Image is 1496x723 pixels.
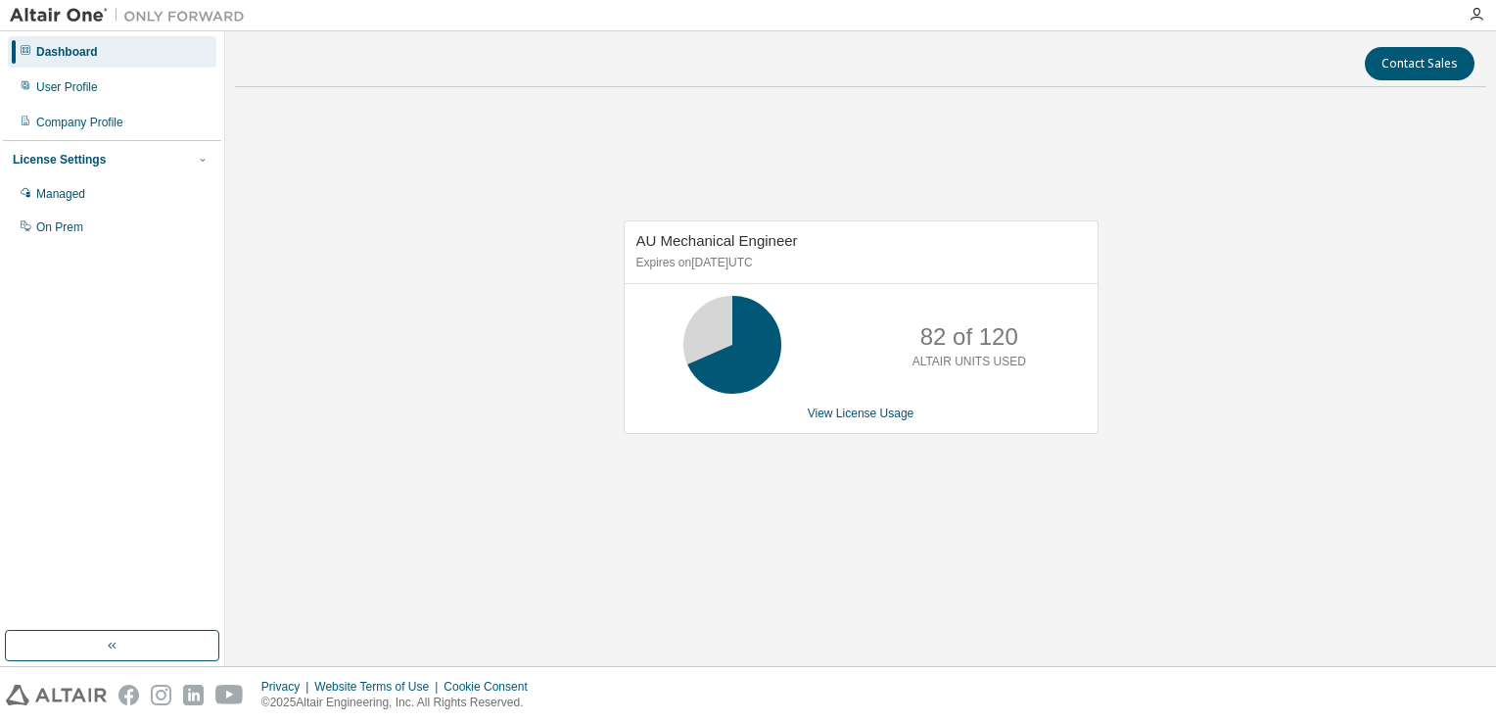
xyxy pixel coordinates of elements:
[36,44,98,60] div: Dashboard
[10,6,255,25] img: Altair One
[118,685,139,705] img: facebook.svg
[6,685,107,705] img: altair_logo.svg
[912,354,1026,370] p: ALTAIR UNITS USED
[36,186,85,202] div: Managed
[215,685,244,705] img: youtube.svg
[36,115,123,130] div: Company Profile
[636,232,798,249] span: AU Mechanical Engineer
[444,679,538,695] div: Cookie Consent
[920,320,1018,354] p: 82 of 120
[151,685,171,705] img: instagram.svg
[36,79,98,95] div: User Profile
[1365,47,1474,80] button: Contact Sales
[314,679,444,695] div: Website Terms of Use
[261,695,539,711] p: © 2025 Altair Engineering, Inc. All Rights Reserved.
[183,685,204,705] img: linkedin.svg
[36,219,83,235] div: On Prem
[808,407,914,420] a: View License Usage
[261,679,314,695] div: Privacy
[636,255,1081,271] p: Expires on [DATE] UTC
[13,152,106,168] div: License Settings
